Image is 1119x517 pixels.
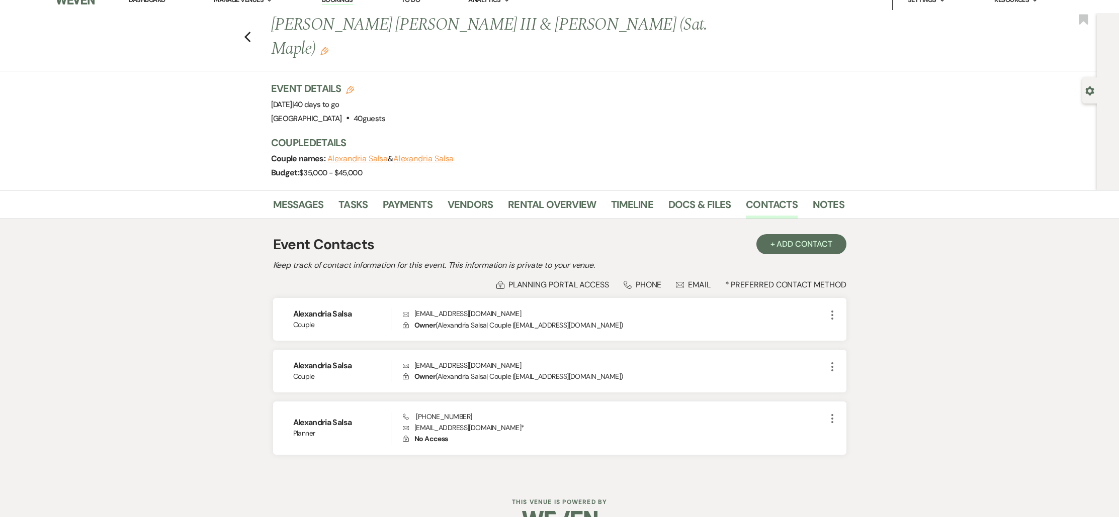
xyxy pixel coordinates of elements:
span: Owner [414,372,436,381]
p: [EMAIL_ADDRESS][DOMAIN_NAME] [403,308,826,319]
span: [PHONE_NUMBER] [403,412,472,421]
div: Email [676,279,711,290]
h6: Alexandria Salsa [293,308,391,320]
span: 40 guests [354,114,385,124]
a: Rental Overview [508,196,596,219]
span: Couple [293,320,391,330]
p: [EMAIL_ADDRESS][DOMAIN_NAME] * [403,422,826,433]
span: [GEOGRAPHIC_DATA] [271,114,342,124]
span: $35,000 - $45,000 [299,168,362,178]
span: [DATE] [271,99,339,110]
button: Alexandria Salsa [327,155,388,163]
span: Couple names: [271,153,327,164]
h1: [PERSON_NAME] [PERSON_NAME] III & [PERSON_NAME] (Sat. Maple) [271,13,722,61]
p: ( Alexandria Salsa | Couple | [EMAIL_ADDRESS][DOMAIN_NAME] ) [403,320,826,331]
p: [EMAIL_ADDRESS][DOMAIN_NAME] [403,360,826,371]
div: Planning Portal Access [496,279,609,290]
button: + Add Contact [756,234,846,254]
h3: Event Details [271,81,385,95]
h1: Event Contacts [273,234,375,255]
a: Contacts [746,196,798,219]
h2: Keep track of contact information for this event. This information is private to your venue. [273,259,846,271]
div: Phone [624,279,662,290]
p: ( Alexandria Salsa | Couple | [EMAIL_ADDRESS][DOMAIN_NAME] ) [403,371,826,382]
a: Messages [273,196,324,219]
a: Tasks [338,196,368,219]
span: 40 days to go [294,99,339,110]
span: & [327,154,454,164]
div: * Preferred Contact Method [273,279,846,290]
span: No Access [414,434,448,443]
span: Budget: [271,167,300,178]
span: Couple [293,371,391,382]
span: | [292,99,339,110]
a: Notes [813,196,844,219]
button: Edit [320,46,328,55]
a: Payments [383,196,433,219]
a: Vendors [448,196,493,219]
a: Docs & Files [668,196,731,219]
a: Timeline [611,196,653,219]
h6: Alexandria Salsa [293,417,391,428]
button: Alexandria Salsa [393,155,454,163]
span: Planner [293,428,391,439]
h3: Couple Details [271,136,834,150]
button: Open lead details [1085,85,1094,95]
span: Owner [414,321,436,330]
h6: Alexandria Salsa [293,360,391,371]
